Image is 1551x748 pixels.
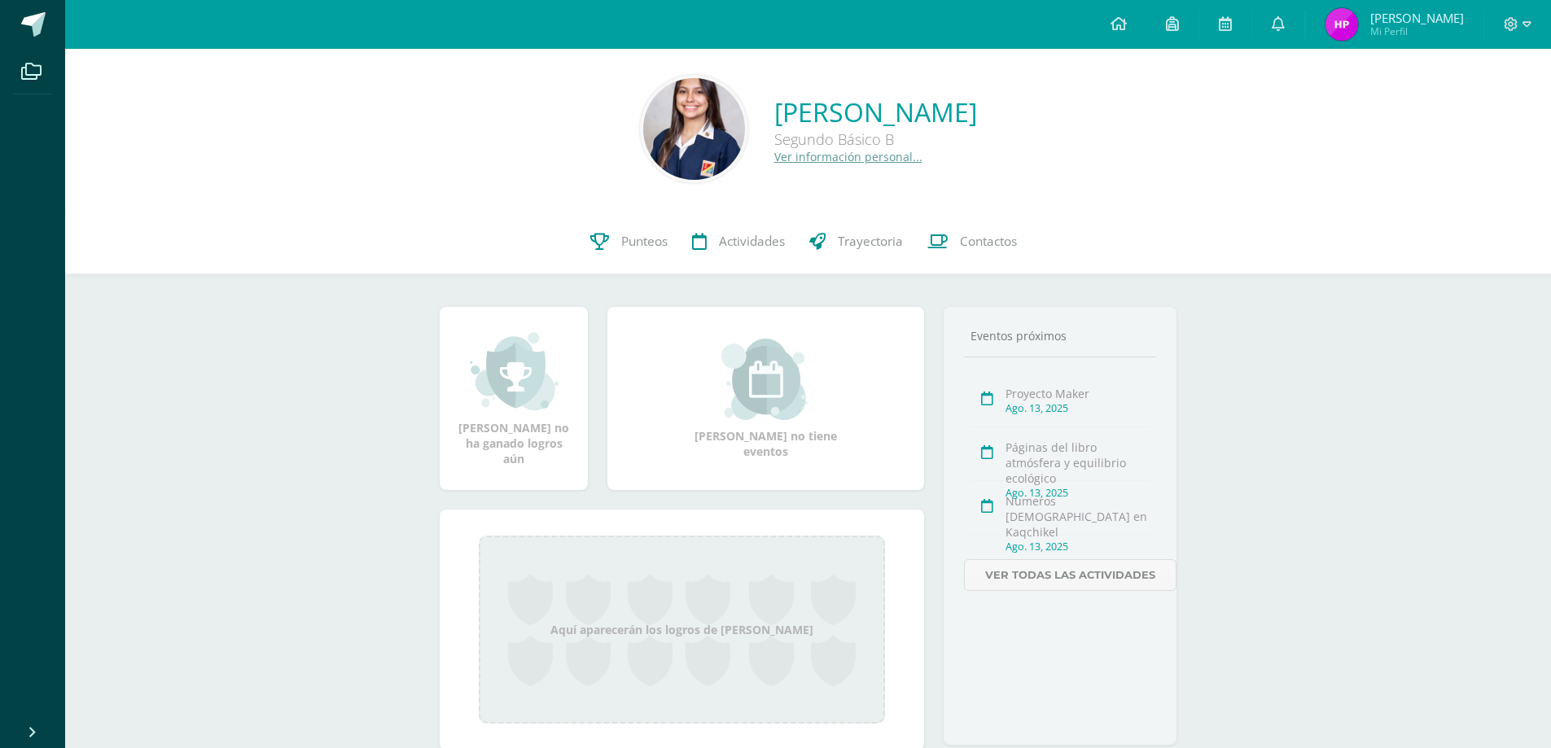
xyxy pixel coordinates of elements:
[1370,10,1464,26] span: [PERSON_NAME]
[719,233,785,250] span: Actividades
[960,233,1017,250] span: Contactos
[964,328,1156,343] div: Eventos próximos
[838,233,903,250] span: Trayectoria
[1370,24,1464,38] span: Mi Perfil
[470,330,559,412] img: achievement_small.png
[621,233,668,250] span: Punteos
[680,209,797,274] a: Actividades
[1006,493,1151,540] div: Numeros [DEMOGRAPHIC_DATA] en Kaqchikel
[479,536,885,724] div: Aquí aparecerán los logros de [PERSON_NAME]
[774,149,922,164] a: Ver información personal...
[1006,440,1151,486] div: Páginas del libro atmósfera y equilibrio ecológico
[578,209,680,274] a: Punteos
[1006,401,1151,415] div: Ago. 13, 2025
[774,94,977,129] a: [PERSON_NAME]
[797,209,915,274] a: Trayectoria
[774,129,977,149] div: Segundo Básico B
[964,559,1176,591] a: Ver todas las actividades
[915,209,1029,274] a: Contactos
[1006,386,1151,401] div: Proyecto Maker
[721,339,810,420] img: event_small.png
[1006,540,1151,553] div: Ago. 13, 2025
[1325,8,1358,41] img: 2b9c4a3f1a102f4babbf2303f3f9099b.png
[643,78,745,180] img: e65f3ae00c3d4edfc4bacd8850eca6dc.png
[456,330,572,466] div: [PERSON_NAME] no ha ganado logros aún
[685,339,848,459] div: [PERSON_NAME] no tiene eventos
